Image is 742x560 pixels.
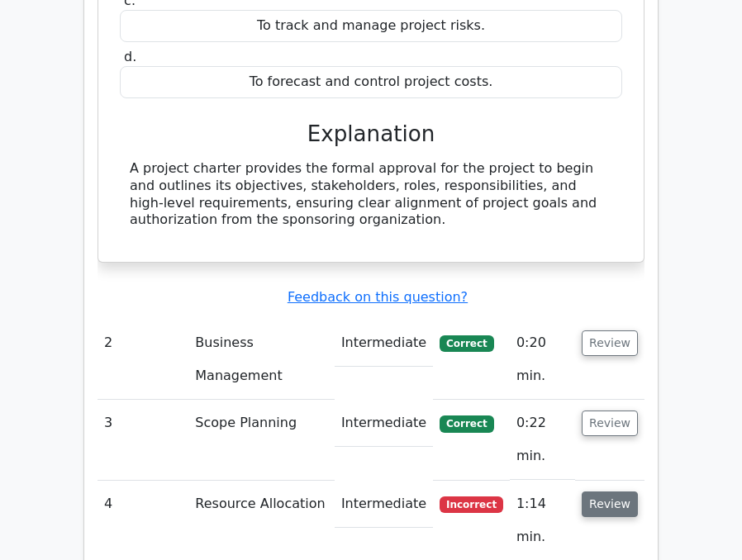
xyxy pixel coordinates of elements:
[335,320,433,367] td: Intermediate
[124,49,136,64] span: d.
[582,330,638,356] button: Review
[120,10,622,42] div: To track and manage project risks.
[120,66,622,98] div: To forecast and control project costs.
[335,481,433,528] td: Intermediate
[98,400,188,480] td: 3
[440,335,493,352] span: Correct
[440,415,493,432] span: Correct
[188,320,335,400] td: Business Management
[510,320,575,400] td: 0:20 min.
[98,320,188,400] td: 2
[130,121,612,147] h3: Explanation
[130,160,612,229] div: A project charter provides the formal approval for the project to begin and outlines its objectiv...
[510,400,575,480] td: 0:22 min.
[335,400,433,447] td: Intermediate
[582,411,638,436] button: Review
[288,289,468,305] a: Feedback on this question?
[440,496,503,513] span: Incorrect
[188,400,335,480] td: Scope Planning
[582,491,638,517] button: Review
